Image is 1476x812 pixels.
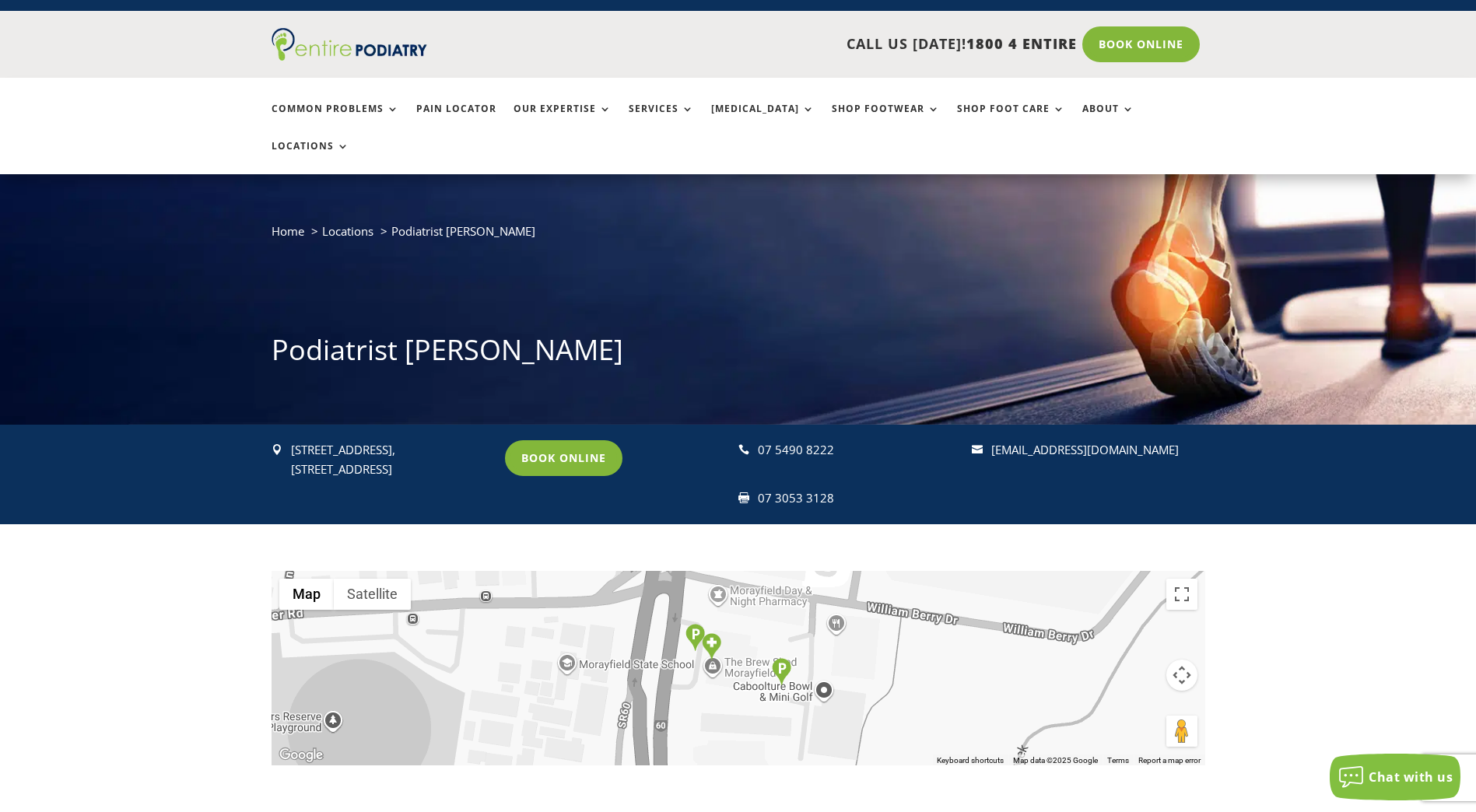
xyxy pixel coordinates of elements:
a: Pain Locator [416,103,496,137]
a: Report a map error [1138,756,1201,765]
span:  [272,444,282,455]
span: Podiatrist [PERSON_NAME] [391,223,535,239]
a: Common Problems [272,103,399,137]
button: Keyboard shortcuts [937,755,1004,766]
nav: breadcrumb [272,221,1205,253]
div: 07 3053 3128 [758,488,958,509]
button: Show satellite imagery [334,579,411,610]
span:  [972,444,983,455]
a: Terms [1107,756,1129,765]
a: Locations [272,141,349,174]
a: [EMAIL_ADDRESS][DOMAIN_NAME] [991,442,1179,457]
a: Home [272,223,304,239]
a: [MEDICAL_DATA] [711,103,815,137]
span: Map data ©2025 Google [1013,756,1098,765]
button: Drag Pegman onto the map to open Street View [1166,716,1197,747]
div: 07 5490 8222 [758,440,958,460]
a: Open this area in Google Maps (opens a new window) [275,745,327,765]
span:  [738,492,749,503]
span:  [738,444,749,455]
a: Book Online [505,440,622,476]
p: [STREET_ADDRESS], [STREET_ADDRESS] [291,440,491,480]
a: About [1082,103,1134,137]
button: Toggle fullscreen view [1166,579,1197,610]
a: Shop Footwear [832,103,940,137]
div: Parking - Back of Building [772,658,791,685]
div: Clinic [702,633,721,660]
button: Chat with us [1330,754,1460,800]
a: Services [629,103,694,137]
a: Locations [322,223,373,239]
button: Show street map [279,579,334,610]
p: CALL US [DATE]! [487,34,1077,54]
img: Google [275,745,327,765]
span: Chat with us [1369,768,1453,786]
a: Our Expertise [514,103,612,137]
img: logo (1) [272,28,427,61]
span: 1800 4 ENTIRE [966,34,1077,53]
a: Entire Podiatry [272,48,427,64]
a: Book Online [1082,26,1200,62]
div: Parking [685,624,705,651]
a: Shop Foot Care [957,103,1065,137]
button: Map camera controls [1166,660,1197,691]
h1: Podiatrist [PERSON_NAME] [272,331,1205,377]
